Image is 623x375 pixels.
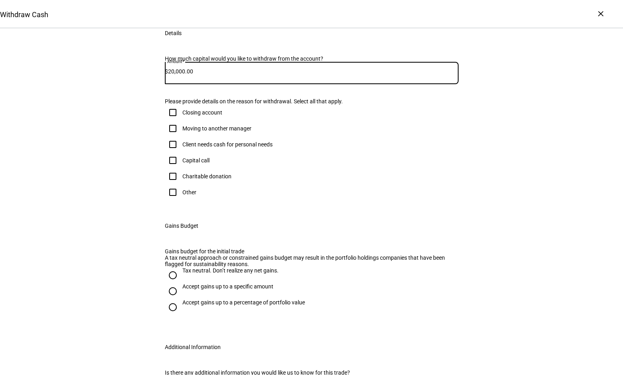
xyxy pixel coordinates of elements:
[182,141,273,148] div: Client needs cash for personal needs
[594,7,607,20] div: ×
[182,157,210,164] div: Capital call
[182,189,196,195] div: Other
[182,283,273,290] div: Accept gains up to a specific amount
[165,68,168,75] span: $
[165,344,221,350] div: Additional Information
[165,98,459,105] div: Please provide details on the reason for withdrawal. Select all that apply.
[182,267,279,274] div: Tax neutral. Don’t realize any net gains.
[165,223,198,229] div: Gains Budget
[167,59,184,64] mat-label: Amount*
[182,109,222,116] div: Closing account
[182,299,305,306] div: Accept gains up to a percentage of portfolio value
[182,173,231,180] div: Charitable donation
[165,55,459,62] div: How much capital would you like to withdraw from the account?
[165,248,459,255] div: Gains budget for the initial trade
[165,255,459,267] div: A tax neutral approach or constrained gains budget may result in the portfolio holdings companies...
[182,125,251,132] div: Moving to another manager
[165,30,182,36] div: Details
